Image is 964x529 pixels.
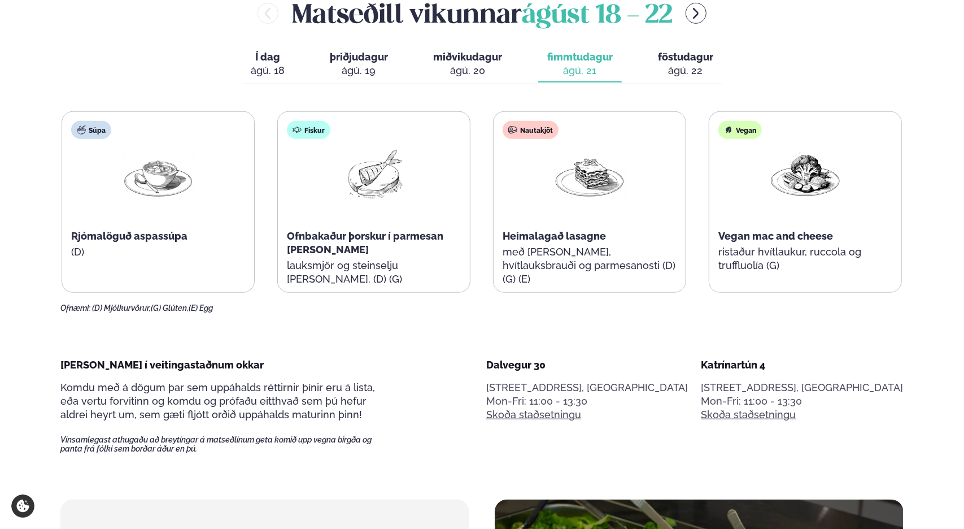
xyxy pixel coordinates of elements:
[658,64,713,77] div: ágú. 22
[60,359,264,371] span: [PERSON_NAME] í veitingastaðnum okkar
[338,148,410,201] img: Fish.png
[701,381,904,394] p: [STREET_ADDRESS], [GEOGRAPHIC_DATA]
[433,51,502,63] span: miðvikudagur
[701,358,904,372] div: Katrínartún 4
[701,394,904,408] div: Mon-Fri: 11:00 - 13:30
[71,245,245,259] p: (D)
[649,46,722,83] button: föstudagur ágú. 22
[60,435,391,453] span: Vinsamlegast athugaðu að breytingar á matseðlinum geta komið upp vegna birgða og panta frá fólki ...
[251,64,285,77] div: ágú. 18
[330,51,388,63] span: þriðjudagur
[424,46,511,83] button: miðvikudagur ágú. 20
[718,121,762,139] div: Vegan
[503,121,559,139] div: Nautakjöt
[151,303,189,313] span: (G) Glúten,
[11,495,34,518] a: Cookie settings
[538,46,622,83] button: fimmtudagur ágú. 21
[60,303,90,313] span: Ofnæmi:
[122,148,194,201] img: Soup.png
[60,381,375,420] span: Komdu með á dögum þar sem uppáhalds réttirnir þínir eru á lista, eða vertu forvitinn og komdu og ...
[486,394,688,408] div: Mon-Fri: 11:00 - 13:30
[522,3,672,28] span: ágúst 18 - 22
[293,125,302,135] img: fish.svg
[486,408,581,422] a: Skoða staðsetningu
[547,51,613,63] span: fimmtudagur
[486,358,688,372] div: Dalvegur 30
[321,46,397,83] button: þriðjudagur ágú. 19
[701,408,796,422] a: Skoða staðsetningu
[287,259,461,286] p: lauksmjör og steinselju [PERSON_NAME]. (D) (G)
[724,125,733,135] img: Vegan.svg
[433,64,502,77] div: ágú. 20
[503,245,677,286] p: með [PERSON_NAME], hvítlauksbrauði og parmesanosti (D) (G) (E)
[686,3,706,24] button: menu-btn-right
[287,230,443,255] span: Ofnbakaður þorskur í parmesan [PERSON_NAME]
[658,51,713,63] span: föstudagur
[287,121,330,139] div: Fiskur
[553,148,626,201] img: Lasagna.png
[242,46,294,83] button: Í dag ágú. 18
[189,303,213,313] span: (E) Egg
[71,121,111,139] div: Súpa
[92,303,151,313] span: (D) Mjólkurvörur,
[718,230,833,242] span: Vegan mac and cheese
[251,50,285,64] span: Í dag
[77,125,86,135] img: soup.svg
[258,3,278,24] button: menu-btn-left
[71,230,187,242] span: Rjómalöguð aspassúpa
[503,230,606,242] span: Heimalagað lasagne
[330,64,388,77] div: ágú. 19
[508,125,517,135] img: beef.svg
[547,64,613,77] div: ágú. 21
[718,245,892,272] p: ristaður hvítlaukur, ruccola og truffluolía (G)
[769,148,841,201] img: Vegan.png
[486,381,688,394] p: [STREET_ADDRESS], [GEOGRAPHIC_DATA]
